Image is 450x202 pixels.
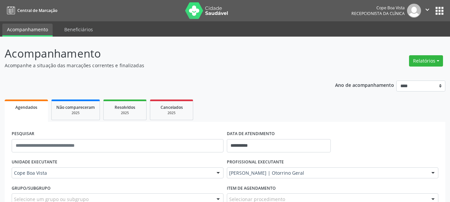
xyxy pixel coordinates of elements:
label: Grupo/Subgrupo [12,183,51,193]
i:  [424,6,431,13]
a: Central de Marcação [5,5,57,16]
div: 2025 [56,110,95,115]
span: Agendados [15,104,37,110]
a: Acompanhamento [2,24,53,37]
div: 2025 [108,110,142,115]
button: Relatórios [409,55,443,67]
label: Item de agendamento [227,183,276,193]
p: Acompanhamento [5,45,313,62]
span: Cancelados [161,104,183,110]
p: Ano de acompanhamento [335,81,394,89]
button:  [421,4,434,18]
label: PROFISSIONAL EXECUTANTE [227,157,284,167]
img: img [407,4,421,18]
label: PESQUISAR [12,129,34,139]
div: 2025 [155,110,188,115]
span: Recepcionista da clínica [351,11,405,16]
button: apps [434,5,445,17]
span: Central de Marcação [17,8,57,13]
span: Cope Boa Vista [14,170,210,176]
label: DATA DE ATENDIMENTO [227,129,275,139]
a: Beneficiários [60,24,98,35]
div: Cope Boa Vista [351,5,405,11]
span: [PERSON_NAME] | Otorrino Geral [229,170,425,176]
span: Resolvidos [115,104,135,110]
label: UNIDADE EXECUTANTE [12,157,57,167]
p: Acompanhe a situação das marcações correntes e finalizadas [5,62,313,69]
span: Não compareceram [56,104,95,110]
